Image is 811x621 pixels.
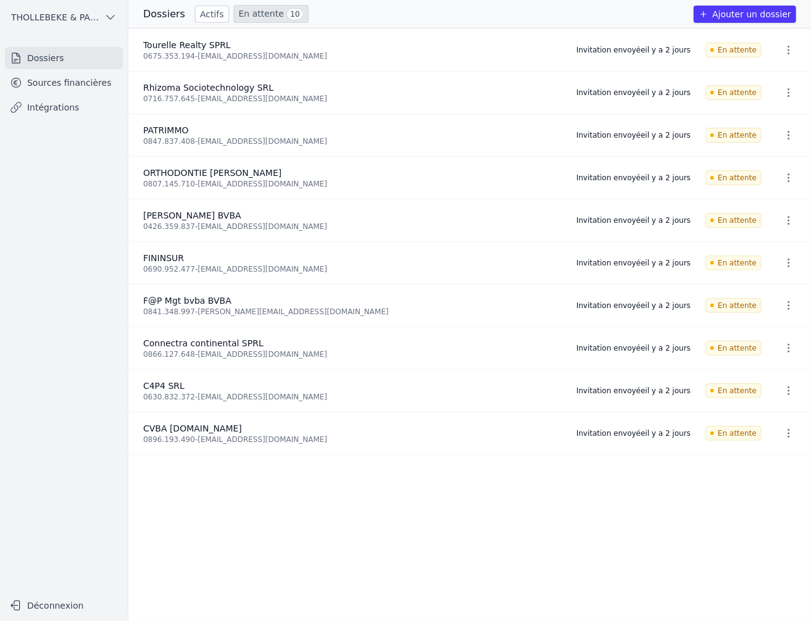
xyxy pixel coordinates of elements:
span: CVBA [DOMAIN_NAME] [143,423,242,433]
div: 0675.353.194 - [EMAIL_ADDRESS][DOMAIN_NAME] [143,51,562,61]
span: En attente [705,383,762,398]
div: Invitation envoyée il y a 2 jours [576,45,691,55]
div: Invitation envoyée il y a 2 jours [576,88,691,98]
div: 0716.757.645 - [EMAIL_ADDRESS][DOMAIN_NAME] [143,94,562,104]
h3: Dossiers [143,7,185,22]
div: Invitation envoyée il y a 2 jours [576,301,691,310]
div: 0896.193.490 - [EMAIL_ADDRESS][DOMAIN_NAME] [143,435,562,444]
div: 0630.832.372 - [EMAIL_ADDRESS][DOMAIN_NAME] [143,392,562,402]
span: F@P Mgt bvba BVBA [143,296,231,306]
span: En attente [705,85,762,100]
div: 0690.952.477 - [EMAIL_ADDRESS][DOMAIN_NAME] [143,264,562,274]
a: En attente 10 [234,5,309,23]
span: ORTHODONTIE [PERSON_NAME] [143,168,281,178]
span: En attente [705,213,762,228]
button: Déconnexion [5,596,123,615]
span: En attente [705,170,762,185]
div: Invitation envoyée il y a 2 jours [576,130,691,140]
div: Invitation envoyée il y a 2 jours [576,386,691,396]
span: THOLLEBEKE & PARTNERS bvbvba BVBA [11,11,99,23]
span: En attente [705,43,762,57]
div: Invitation envoyée il y a 2 jours [576,258,691,268]
div: 0866.127.648 - [EMAIL_ADDRESS][DOMAIN_NAME] [143,349,562,359]
span: Rhizoma Sociotechnology SRL [143,83,273,93]
span: [PERSON_NAME] BVBA [143,210,241,220]
div: 0426.359.837 - [EMAIL_ADDRESS][DOMAIN_NAME] [143,222,562,231]
button: THOLLEBEKE & PARTNERS bvbvba BVBA [5,7,123,27]
a: Sources financières [5,72,123,94]
div: Invitation envoyée il y a 2 jours [576,428,691,438]
span: En attente [705,298,762,313]
button: Ajouter un dossier [694,6,796,23]
div: 0841.348.997 - [PERSON_NAME][EMAIL_ADDRESS][DOMAIN_NAME] [143,307,562,317]
div: Invitation envoyée il y a 2 jours [576,215,691,225]
span: 10 [286,8,303,20]
span: En attente [705,341,762,356]
div: 0807.145.710 - [EMAIL_ADDRESS][DOMAIN_NAME] [143,179,562,189]
span: PATRIMMO [143,125,189,135]
span: Tourelle Realty SPRL [143,40,231,50]
span: C4P4 SRL [143,381,185,391]
a: Dossiers [5,47,123,69]
span: Connectra continental SPRL [143,338,264,348]
a: Actifs [195,6,229,23]
div: 0847.837.408 - [EMAIL_ADDRESS][DOMAIN_NAME] [143,136,562,146]
span: En attente [705,256,762,270]
a: Intégrations [5,96,123,119]
div: Invitation envoyée il y a 2 jours [576,343,691,353]
span: FININSUR [143,253,184,263]
div: Invitation envoyée il y a 2 jours [576,173,691,183]
span: En attente [705,426,762,441]
span: En attente [705,128,762,143]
